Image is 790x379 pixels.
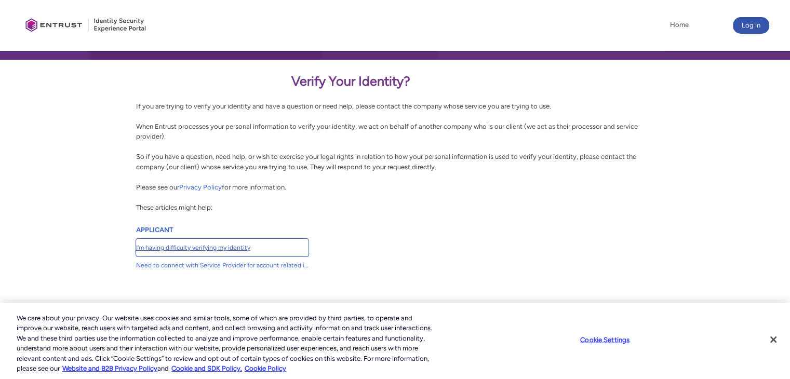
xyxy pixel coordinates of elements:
[667,17,691,33] a: Home
[136,256,309,274] a: Need to connect with Service Provider for account related issues
[733,17,769,34] button: Log in
[136,261,309,270] span: Need to connect with Service Provider for account related issues
[17,313,435,374] div: We care about your privacy. Our website uses cookies and similar tools, some of which are provide...
[171,364,242,372] a: Cookie and SDK Policy.
[136,239,309,256] a: I’m having difficulty verifying my identity
[136,72,654,91] p: Verify Your Identity?
[762,328,785,351] button: Close
[245,364,286,372] a: Cookie Policy
[151,302,164,310] a: here
[572,330,637,350] button: Cookie Settings
[136,226,173,234] a: APPLICANT
[136,72,654,213] div: If you are trying to verify your identity and have a question or need help, please contact the co...
[136,301,654,312] div: Click if you still need to create a case.
[179,183,222,191] a: Privacy Policy
[136,243,309,252] span: I’m having difficulty verifying my identity
[62,364,157,372] a: More information about our cookie policy., opens in a new tab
